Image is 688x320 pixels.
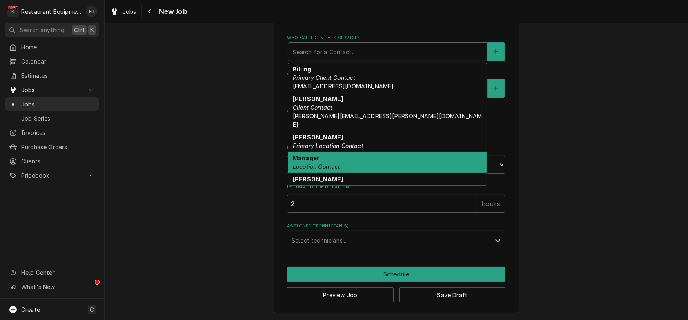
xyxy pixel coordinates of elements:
[7,6,19,17] div: Restaurant Equipment Diagnostics's Avatar
[156,6,187,17] span: New Job
[90,305,94,314] span: C
[487,79,504,98] button: Create New Contact
[287,108,505,135] div: Attachments
[287,184,505,190] label: Estimated Job Duration
[293,184,341,191] em: Location Contact
[7,6,19,17] div: R
[5,169,99,182] a: Go to Pricebook
[5,154,99,168] a: Clients
[287,145,505,151] label: Estimated Arrival Time
[293,74,356,81] em: Primary Client Contact
[293,83,394,90] span: [EMAIL_ADDRESS][DOMAIN_NAME]
[21,7,81,16] div: Restaurant Equipment Diagnostics
[107,5,140,18] a: Jobs
[86,6,97,17] div: Emily Bird's Avatar
[5,69,99,82] a: Estimates
[21,143,95,151] span: Purchase Orders
[293,176,343,183] strong: [PERSON_NAME]
[493,49,498,55] svg: Create New Contact
[287,287,394,302] button: Preview Job
[21,86,83,94] span: Jobs
[21,268,94,277] span: Help Center
[476,195,505,213] div: hours
[86,6,97,17] div: EB
[287,71,505,78] label: Who should the tech(s) ask for?
[487,42,504,61] button: Create New Contact
[287,71,505,98] div: Who should the tech(s) ask for?
[293,163,341,170] em: Location Contact
[21,114,95,123] span: Job Series
[287,223,505,249] div: Assigned Technician(s)
[493,86,498,91] svg: Create New Contact
[21,100,95,108] span: Jobs
[21,282,94,291] span: What's New
[5,140,99,154] a: Purchase Orders
[293,154,319,161] strong: Manager
[399,287,506,302] button: Save Draft
[287,223,505,230] label: Assigned Technician(s)
[5,83,99,97] a: Go to Jobs
[287,184,505,213] div: Estimated Job Duration
[74,26,85,34] span: Ctrl
[287,156,393,174] input: Date
[287,35,505,61] div: Who called in this service?
[293,104,332,111] em: Client Contact
[287,267,505,302] div: Button Group
[90,26,94,34] span: K
[287,267,505,282] div: Button Group Row
[21,71,95,80] span: Estimates
[21,171,83,180] span: Pricebook
[20,26,65,34] span: Search anything
[21,306,40,313] span: Create
[293,134,343,141] strong: [PERSON_NAME]
[287,108,505,114] label: Attachments
[21,43,95,51] span: Home
[5,266,99,279] a: Go to Help Center
[287,145,505,174] div: Estimated Arrival Time
[21,157,95,166] span: Clients
[293,113,482,128] span: [PERSON_NAME][EMAIL_ADDRESS][PERSON_NAME][DOMAIN_NAME]
[5,40,99,54] a: Home
[5,280,99,294] a: Go to What's New
[21,128,95,137] span: Invoices
[5,55,99,68] a: Calendar
[287,35,505,41] label: Who called in this service?
[21,57,95,66] span: Calendar
[5,126,99,139] a: Invoices
[293,66,311,73] strong: Billing
[122,7,136,16] span: Jobs
[287,282,505,302] div: Button Group Row
[293,95,343,102] strong: [PERSON_NAME]
[293,142,363,149] em: Primary Location Contact
[287,267,505,282] button: Schedule
[5,23,99,37] button: Search anythingCtrlK
[143,5,156,18] button: Navigate back
[5,97,99,111] a: Jobs
[5,112,99,125] a: Job Series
